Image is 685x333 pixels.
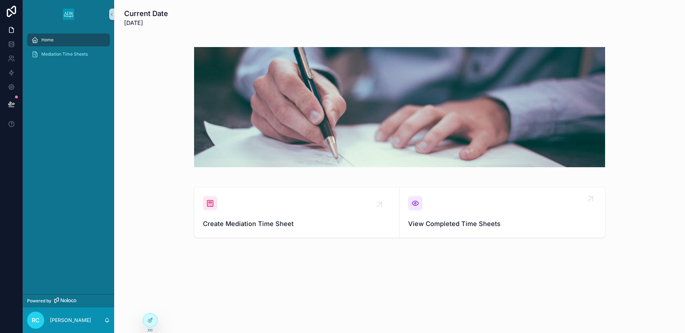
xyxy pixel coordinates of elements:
[23,29,114,70] div: scrollable content
[41,51,88,57] span: Mediation Time Sheets
[23,294,114,307] a: Powered by
[194,47,605,167] img: 27711-Screenshot-2025-04-01-at-7.35.48-PM.png
[27,298,51,304] span: Powered by
[124,9,168,19] h1: Current Date
[50,317,91,324] p: [PERSON_NAME]
[32,316,40,324] span: RC
[400,188,605,237] a: View Completed Time Sheets
[194,188,400,237] a: Create Mediation Time Sheet
[203,219,391,229] span: Create Mediation Time Sheet
[41,37,54,43] span: Home
[408,219,596,229] span: View Completed Time Sheets
[27,34,110,46] a: Home
[124,19,168,27] span: [DATE]
[63,9,74,20] img: App logo
[27,48,110,61] a: Mediation Time Sheets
